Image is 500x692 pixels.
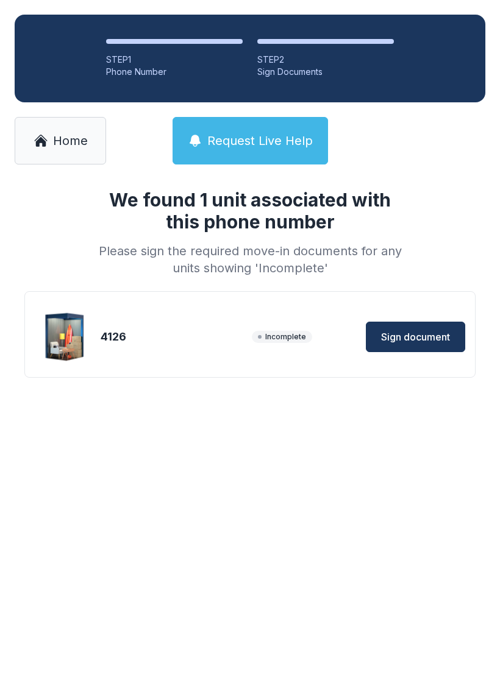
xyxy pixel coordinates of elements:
div: 4126 [101,328,247,345]
span: Home [53,132,88,149]
div: STEP 1 [106,54,243,66]
span: Request Live Help [207,132,313,149]
div: Phone Number [106,66,243,78]
span: Sign document [381,330,450,344]
div: Please sign the required move-in documents for any units showing 'Incomplete' [94,242,406,277]
span: Incomplete [252,331,312,343]
div: Sign Documents [257,66,394,78]
h1: We found 1 unit associated with this phone number [94,189,406,233]
div: STEP 2 [257,54,394,66]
